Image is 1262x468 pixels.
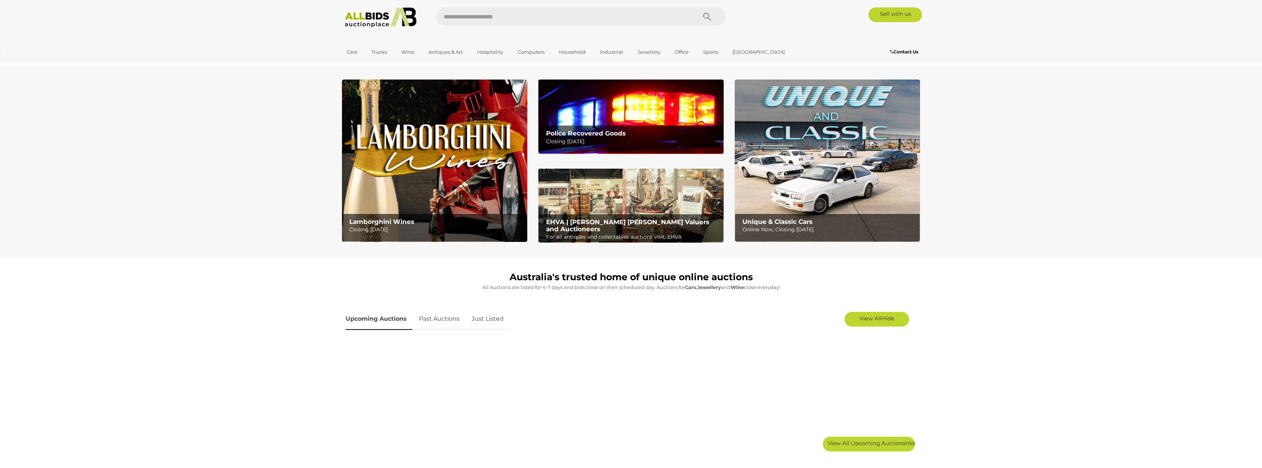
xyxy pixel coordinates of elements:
b: Police Recovered Goods [546,130,626,137]
span: Hide [905,440,918,447]
p: All Auctions are listed for 4-7 days and bids close on their scheduled day. Auctions for , and cl... [346,283,917,292]
strong: Jewellery [697,284,721,290]
a: Wine [396,46,419,58]
p: For all antiques and collectables auctions visit: EHVA [546,232,720,242]
a: Unique & Classic Cars Unique & Classic Cars Online Now, Closing [DATE] [735,80,920,242]
p: Closing [DATE] [349,225,523,234]
a: Just Listed [466,308,509,330]
a: Upcoming Auctions [346,308,412,330]
button: Search [689,7,726,26]
img: Unique & Classic Cars [735,80,920,242]
a: Sports [698,46,723,58]
a: Antiques & Art [424,46,468,58]
a: Industrial [595,46,628,58]
p: Closing [DATE] [546,137,720,146]
a: [GEOGRAPHIC_DATA] [728,46,790,58]
a: Lamborghini Wines Lamborghini Wines Closing [DATE] [342,80,527,242]
span: View All [860,315,881,322]
span: Hide [881,315,894,322]
p: Online Now, Closing [DATE] [742,225,916,234]
b: Contact Us [890,49,918,54]
b: Lamborghini Wines [349,218,414,225]
img: Allbids.com.au [341,7,421,28]
b: Unique & Classic Cars [742,218,812,225]
h1: Australia's trusted home of unique online auctions [346,272,917,282]
a: Past Auctions [413,308,465,330]
img: Police Recovered Goods [538,80,724,154]
b: EHVA | [PERSON_NAME] [PERSON_NAME] Valuers and Auctioneers [546,218,709,233]
strong: Cars [685,284,696,290]
span: View All Upcoming Auctions [828,440,905,447]
a: Household [554,46,590,58]
a: View AllHide [845,312,909,327]
a: Cars [342,46,362,58]
a: Jewellery [633,46,665,58]
a: Police Recovered Goods Police Recovered Goods Closing [DATE] [538,80,724,154]
img: EHVA | Evans Hastings Valuers and Auctioneers [538,169,724,243]
a: Contact Us [890,48,920,56]
a: EHVA | Evans Hastings Valuers and Auctioneers EHVA | [PERSON_NAME] [PERSON_NAME] Valuers and Auct... [538,169,724,243]
a: View All Upcoming AuctionsHide [823,437,915,451]
a: Trucks [367,46,392,58]
a: Hospitality [472,46,508,58]
a: Computers [513,46,549,58]
strong: Wine [731,284,744,290]
img: Lamborghini Wines [342,80,527,242]
a: Office [670,46,693,58]
a: Sell with us [868,7,922,22]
